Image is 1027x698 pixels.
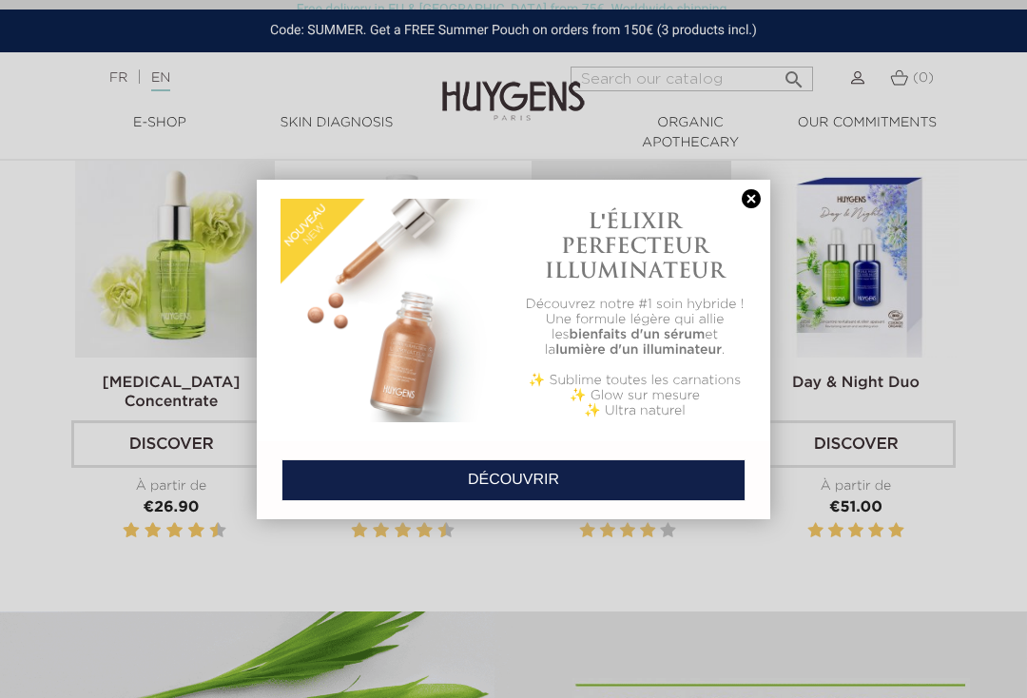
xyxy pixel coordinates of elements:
[523,403,746,418] p: ✨ Ultra naturel
[523,373,746,388] p: ✨ Sublime toutes les carnations
[555,343,722,357] b: lumière d'un illuminateur
[570,328,706,341] b: bienfaits d'un sérum
[523,388,746,403] p: ✨ Glow sur mesure
[281,459,746,501] a: DÉCOUVRIR
[523,208,746,283] h1: L'ÉLIXIR PERFECTEUR ILLUMINATEUR
[523,297,746,358] p: Découvrez notre #1 soin hybride ! Une formule légère qui allie les et la .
